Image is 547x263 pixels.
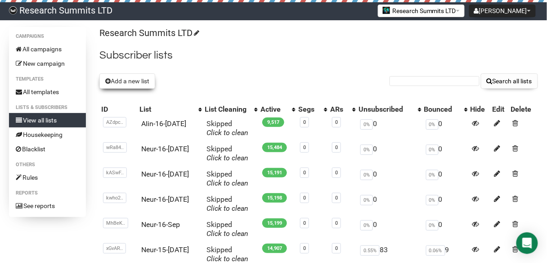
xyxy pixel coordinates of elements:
[9,170,86,185] a: Rules
[259,103,296,116] th: Active: No sort applied, activate to apply an ascending sort
[103,243,126,254] span: xGvAR..
[141,119,186,128] a: AIin-16-[DATE]
[360,170,373,180] span: 0%
[422,116,469,141] td: 0
[424,105,460,114] div: Bounced
[335,220,338,226] a: 0
[141,195,189,204] a: Neur-16-[DATE]
[9,31,86,42] li: Campaigns
[262,244,287,253] span: 14,907
[469,103,491,116] th: Hide: No sort applied, sorting is disabled
[303,245,306,251] a: 0
[360,145,373,155] span: 0%
[357,103,422,116] th: Unsubscribed: No sort applied, activate to apply an ascending sort
[360,245,380,256] span: 0.55%
[357,166,422,191] td: 0
[422,217,469,242] td: 0
[303,220,306,226] a: 0
[262,168,287,177] span: 15,191
[206,220,248,238] span: Skipped
[378,5,465,17] button: Research Summits LTD
[383,7,390,14] img: 2.jpg
[99,27,198,38] a: Research Summits LTD
[206,204,248,213] a: Click to clean
[103,117,126,127] span: AZdpc..
[9,74,86,85] li: Templates
[262,143,287,152] span: 15,484
[203,103,259,116] th: List Cleaning: No sort applied, activate to apply an ascending sort
[490,103,509,116] th: Edit: No sort applied, sorting is disabled
[360,195,373,205] span: 0%
[481,73,538,89] button: Search all lists
[99,47,538,63] h2: Subscriber lists
[103,218,128,228] span: MhBeK..
[103,142,127,153] span: wRa84..
[205,105,250,114] div: List Cleaning
[99,103,138,116] th: ID: No sort applied, sorting is disabled
[9,56,86,71] a: New campaign
[9,113,86,127] a: View all lists
[206,254,248,263] a: Click to clean
[206,128,248,137] a: Click to clean
[426,195,439,205] span: 0%
[138,103,203,116] th: List: No sort applied, activate to apply an ascending sort
[262,118,284,127] span: 9,517
[9,127,86,142] a: Housekeeping
[511,105,536,114] div: Delete
[9,188,86,199] li: Reports
[9,159,86,170] li: Others
[206,195,248,213] span: Skipped
[206,145,248,162] span: Skipped
[9,42,86,56] a: All campaigns
[296,103,328,116] th: Segs: No sort applied, activate to apply an ascending sort
[206,119,248,137] span: Skipped
[260,105,287,114] div: Active
[328,103,357,116] th: ARs: No sort applied, activate to apply an ascending sort
[426,170,439,180] span: 0%
[303,170,306,176] a: 0
[360,220,373,231] span: 0%
[206,245,248,263] span: Skipped
[426,119,439,130] span: 0%
[9,199,86,213] a: See reports
[206,170,248,187] span: Skipped
[426,245,445,256] span: 0.06%
[303,119,306,125] a: 0
[206,229,248,238] a: Click to clean
[357,191,422,217] td: 0
[101,105,136,114] div: ID
[469,5,536,17] button: [PERSON_NAME]
[141,245,189,254] a: Neur-15-[DATE]
[206,179,248,187] a: Click to clean
[262,218,287,228] span: 15,199
[422,141,469,166] td: 0
[335,195,338,201] a: 0
[303,195,306,201] a: 0
[141,170,189,178] a: Neur-16-[DATE]
[206,154,248,162] a: Click to clean
[335,170,338,176] a: 0
[335,245,338,251] a: 0
[141,220,180,229] a: Neur-16-Sep
[262,193,287,203] span: 15,198
[516,232,538,254] div: Open Intercom Messenger
[422,103,469,116] th: Bounced: No sort applied, activate to apply an ascending sort
[9,142,86,156] a: Blacklist
[139,105,194,114] div: List
[426,220,439,231] span: 0%
[509,103,538,116] th: Delete: No sort applied, sorting is disabled
[330,105,348,114] div: ARs
[9,6,17,14] img: bccbfd5974049ef095ce3c15df0eef5a
[103,168,127,178] span: kASwF..
[9,85,86,99] a: All templates
[426,145,439,155] span: 0%
[357,141,422,166] td: 0
[298,105,319,114] div: Segs
[422,191,469,217] td: 0
[357,217,422,242] td: 0
[359,105,413,114] div: Unsubscribed
[471,105,489,114] div: Hide
[360,119,373,130] span: 0%
[141,145,189,153] a: Neur-16-[DATE]
[99,73,155,89] button: Add a new list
